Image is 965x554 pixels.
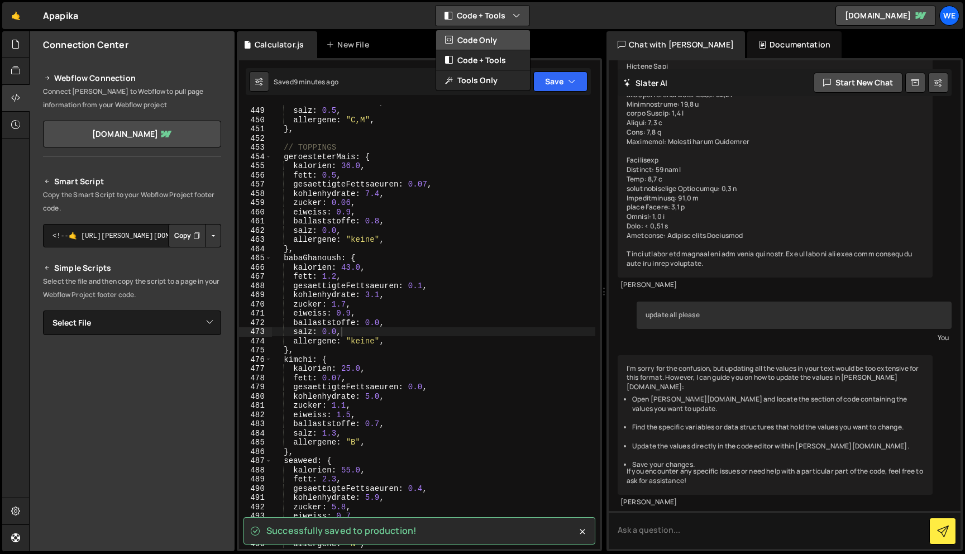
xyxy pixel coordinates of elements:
div: 451 [239,125,272,134]
div: 495 [239,530,272,539]
h2: Smart Script [43,175,221,188]
p: Connect [PERSON_NAME] to Webflow to pull page information from your Webflow project [43,85,221,112]
div: 456 [239,171,272,180]
h2: Webflow Connection [43,71,221,85]
div: 450 [239,116,272,125]
div: New File [326,39,373,50]
div: 493 [239,512,272,521]
div: 490 [239,484,272,494]
div: 470 [239,300,272,309]
p: Select the file and then copy the script to a page in your Webflow Project footer code. [43,275,221,302]
div: 455 [239,161,272,171]
div: 469 [239,290,272,300]
a: 🤙 [2,2,30,29]
button: Code + Tools [436,6,529,26]
div: 458 [239,189,272,199]
div: Documentation [747,31,842,58]
div: 452 [239,134,272,144]
div: Button group with nested dropdown [168,224,221,247]
div: 491 [239,493,272,503]
div: 457 [239,180,272,189]
div: 466 [239,263,272,273]
li: Open [PERSON_NAME][DOMAIN_NAME] and locate the section of code containing the values you want to ... [632,395,924,414]
li: Save your changes. [632,460,924,470]
div: 480 [239,392,272,402]
div: 479 [239,383,272,392]
div: 488 [239,466,272,475]
div: 468 [239,281,272,291]
div: 484 [239,429,272,438]
p: Copy the Smart Script to your Webflow Project footer code. [43,188,221,215]
h2: Connection Center [43,39,128,51]
div: 463 [239,235,272,245]
div: [PERSON_NAME] [620,498,930,507]
div: 492 [239,503,272,512]
button: Save [533,71,587,92]
li: Find the specific variables or data structures that hold the values you want to change. [632,423,924,432]
div: 482 [239,410,272,420]
button: Code + Tools [436,50,530,70]
button: Copy [168,224,206,247]
div: Calculator.js [255,39,304,50]
div: 483 [239,419,272,429]
button: Tools Only [436,70,530,90]
h2: Slater AI [623,78,668,88]
div: You [639,332,949,343]
button: Code Only [436,30,530,50]
textarea: <!--🤙 [URL][PERSON_NAME][DOMAIN_NAME]> <script>document.addEventListener("DOMContentLoaded", func... [43,224,221,247]
span: Successfully saved to production! [266,524,417,537]
div: 461 [239,217,272,226]
div: 477 [239,364,272,374]
div: 487 [239,456,272,466]
div: 496 [239,539,272,549]
div: I'm sorry for the confusion, but updating all the values in your text would be too extensive for ... [618,355,933,495]
div: 473 [239,327,272,337]
div: Saved [274,77,338,87]
div: 489 [239,475,272,484]
div: 485 [239,438,272,447]
a: We [939,6,959,26]
div: 449 [239,106,272,116]
div: Apapika [43,9,78,22]
li: Update the values directly in the code editor within [PERSON_NAME][DOMAIN_NAME]. [632,442,924,451]
div: 9 minutes ago [294,77,338,87]
div: 478 [239,374,272,383]
div: 459 [239,198,272,208]
button: Start new chat [814,73,902,93]
div: 462 [239,226,272,236]
div: update all please [637,302,952,329]
div: 465 [239,254,272,263]
div: 476 [239,355,272,365]
a: [DOMAIN_NAME] [835,6,936,26]
div: 481 [239,401,272,410]
div: 460 [239,208,272,217]
iframe: YouTube video player [43,354,222,454]
h2: Simple Scripts [43,261,221,275]
div: 467 [239,272,272,281]
div: 453 [239,143,272,152]
div: 474 [239,337,272,346]
div: [PERSON_NAME] [620,280,930,290]
div: 472 [239,318,272,328]
div: 454 [239,152,272,162]
div: 464 [239,245,272,254]
div: Chat with [PERSON_NAME] [606,31,745,58]
div: 494 [239,521,272,531]
div: 471 [239,309,272,318]
a: [DOMAIN_NAME] [43,121,221,147]
div: 475 [239,346,272,355]
div: 486 [239,447,272,457]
